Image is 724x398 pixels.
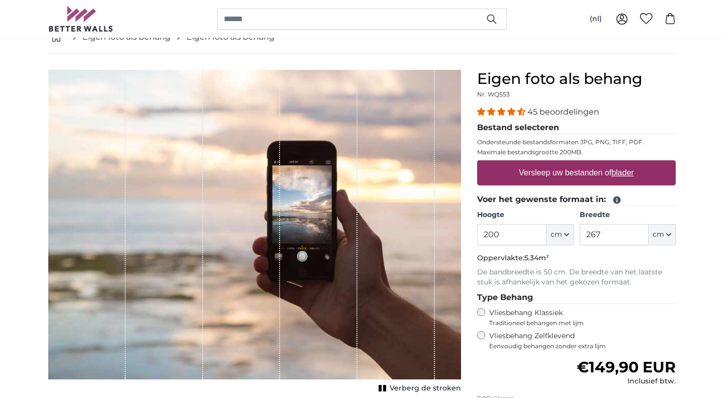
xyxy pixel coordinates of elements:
span: 45 beoordelingen [527,107,599,117]
div: 1 of 1 [48,70,461,395]
p: Maximale bestandsgrootte 200MB. [477,148,676,156]
span: cm [551,230,562,240]
label: Vliesbehang Zelfklevend [489,331,676,350]
p: De bandbreedte is 50 cm. De breedte van het laatste stuk is afhankelijk van het gekozen formaat. [477,267,676,287]
u: blader [611,168,633,177]
label: Hoogte [477,210,573,220]
span: 4.36 stars [477,107,527,117]
span: 5.34m² [524,253,549,262]
button: Verberg de stroken [376,381,461,395]
span: Nr. WQ553 [477,90,510,98]
p: Ondersteunde bestandsformaten JPG, PNG, TIFF, PDF. [477,138,676,146]
span: €149,90 EUR [577,358,676,376]
legend: Bestand selecteren [477,122,676,134]
span: Eenvoudig behangen zonder extra lijm [489,342,676,350]
span: Verberg de stroken [390,383,461,393]
img: Betterwalls [48,6,114,32]
button: (nl) [582,10,610,28]
div: Inclusief btw. [577,376,676,386]
button: cm [547,224,574,245]
label: Breedte [580,210,676,220]
label: Vliesbehang Klassiek [489,308,657,327]
span: Traditioneel behangen met lijm [489,319,657,327]
label: Versleep uw bestanden of [515,163,638,183]
legend: Type Behang [477,291,676,304]
h1: Eigen foto als behang [477,70,676,88]
span: cm [653,230,664,240]
p: Oppervlakte: [477,253,676,263]
legend: Voer het gewenste formaat in: [477,193,676,206]
button: cm [649,224,676,245]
